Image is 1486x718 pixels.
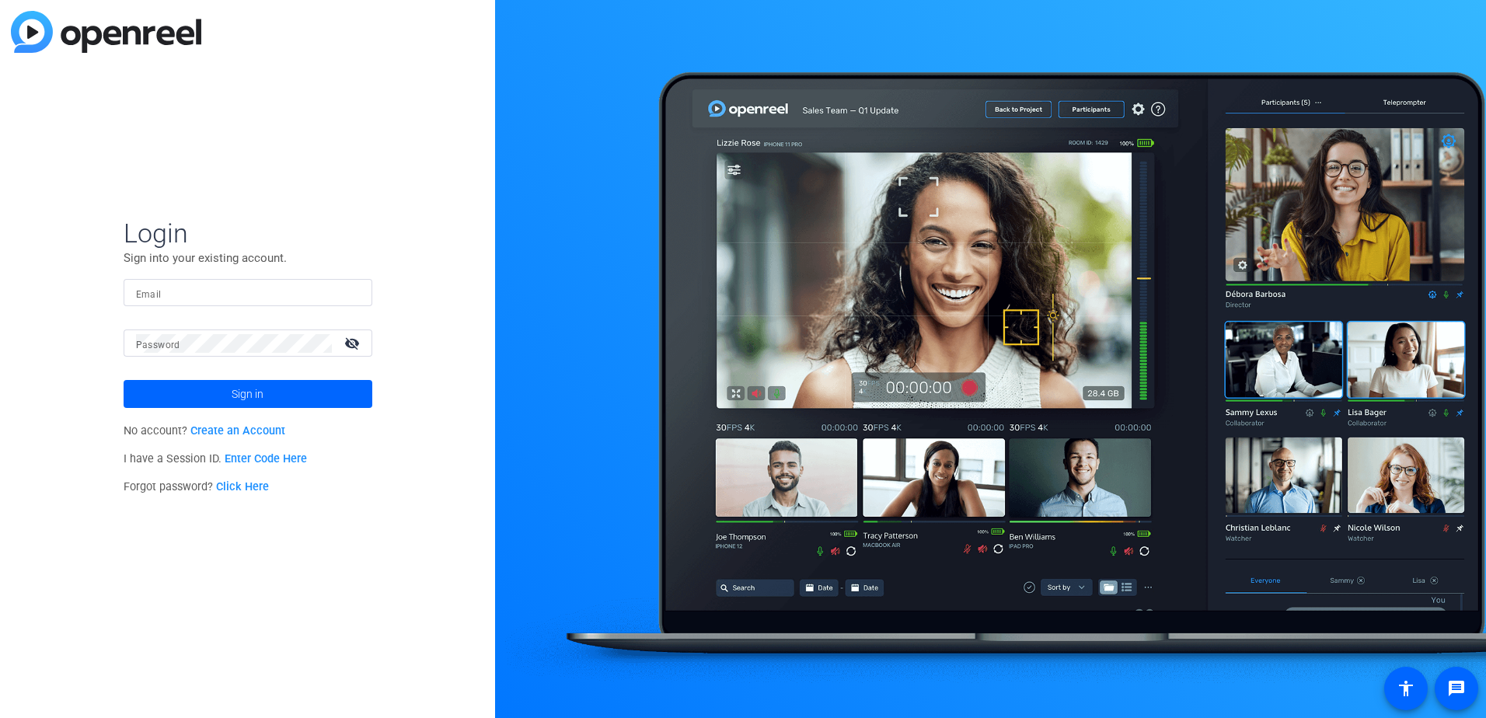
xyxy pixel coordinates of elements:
[136,340,180,350] mat-label: Password
[11,11,201,53] img: blue-gradient.svg
[124,217,372,249] span: Login
[124,452,308,465] span: I have a Session ID.
[216,480,269,493] a: Click Here
[124,424,286,437] span: No account?
[1397,679,1415,698] mat-icon: accessibility
[124,480,270,493] span: Forgot password?
[232,375,263,413] span: Sign in
[1447,679,1466,698] mat-icon: message
[124,249,372,267] p: Sign into your existing account.
[190,424,285,437] a: Create an Account
[225,452,307,465] a: Enter Code Here
[335,332,372,354] mat-icon: visibility_off
[136,284,360,302] input: Enter Email Address
[136,289,162,300] mat-label: Email
[124,380,372,408] button: Sign in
